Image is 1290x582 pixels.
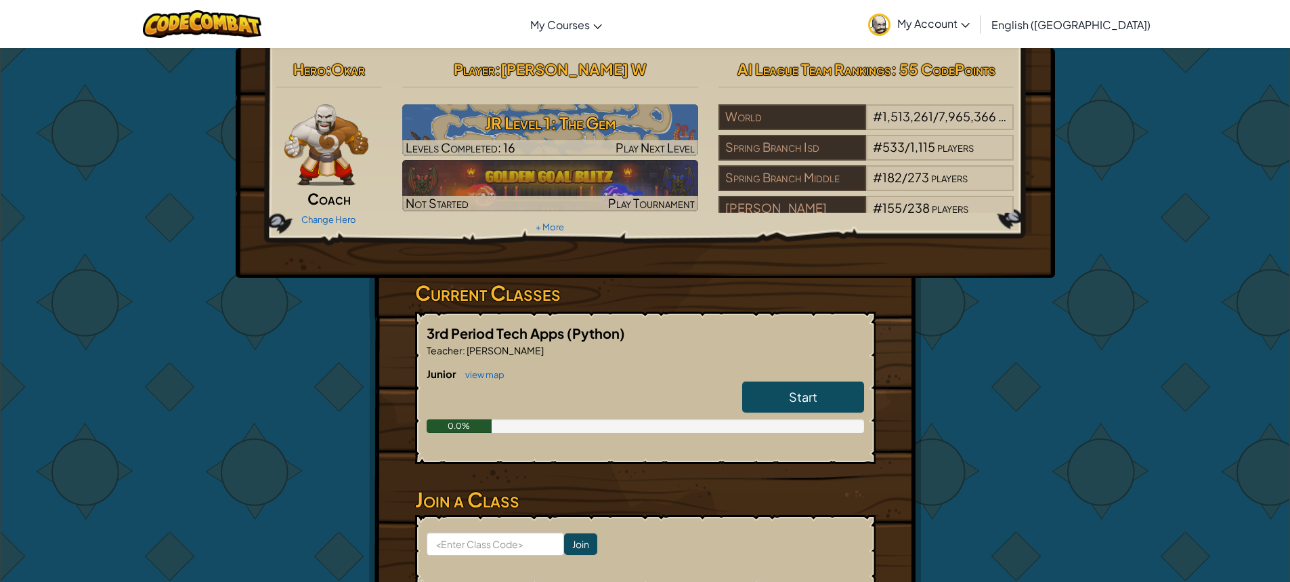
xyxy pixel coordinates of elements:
span: : [495,60,500,79]
a: Spring Branch Middle#182/273players [718,178,1014,194]
a: view map [458,369,504,380]
span: Teacher [427,344,463,356]
h3: Join a Class [415,484,876,515]
span: 155 [882,200,902,215]
span: 182 [882,169,902,185]
span: : 55 CodePoints [891,60,995,79]
span: Play Tournament [608,195,695,211]
span: # [873,169,882,185]
span: players [931,169,968,185]
a: Play Next Level [402,104,698,156]
span: Okar [331,60,365,79]
span: / [902,169,907,185]
a: My Courses [523,6,609,43]
span: # [873,108,882,124]
h3: Current Classes [415,278,876,308]
a: [PERSON_NAME]#155/238players [718,209,1014,224]
span: Play Next Level [616,140,695,155]
div: Spring Branch Middle [718,165,866,191]
span: / [902,200,907,215]
span: Levels Completed: 16 [406,140,515,155]
span: Not Started [406,195,469,211]
h3: JR Level 1: The Gem [402,108,698,138]
img: CodeCombat logo [143,10,261,38]
span: # [873,139,882,154]
span: 1,115 [910,139,935,154]
span: [PERSON_NAME] W [500,60,646,79]
a: Not StartedPlay Tournament [402,160,698,211]
input: <Enter Class Code> [427,533,564,556]
span: / [933,108,939,124]
span: Player [454,60,495,79]
span: players [937,139,974,154]
span: : [326,60,331,79]
span: 1,513,261 [882,108,933,124]
span: Start [789,389,817,404]
span: AI League Team Rankings [737,60,891,79]
div: World [718,104,866,130]
span: English ([GEOGRAPHIC_DATA]) [991,18,1151,32]
span: 3rd Period Tech Apps [427,325,567,341]
span: Coach [307,189,351,208]
span: players [932,200,968,215]
div: [PERSON_NAME] [718,196,866,222]
img: Golden Goal [402,160,698,211]
span: 273 [907,169,929,185]
span: : [463,344,465,356]
span: [PERSON_NAME] [465,344,544,356]
a: + More [536,222,564,232]
img: JR Level 1: The Gem [402,104,698,156]
a: English ([GEOGRAPHIC_DATA]) [985,6,1157,43]
img: avatar [868,14,890,36]
span: My Account [897,16,970,30]
span: Hero [293,60,326,79]
span: / [905,139,910,154]
span: (Python) [567,325,625,341]
span: 238 [907,200,930,215]
span: 533 [882,139,905,154]
span: Junior [427,367,458,380]
img: goliath-pose.png [284,104,369,186]
span: 7,965,366 [939,108,996,124]
a: World#1,513,261/7,965,366players [718,117,1014,133]
span: My Courses [530,18,590,32]
div: 0.0% [427,419,492,433]
a: Change Hero [301,214,356,225]
a: Spring Branch Isd#533/1,115players [718,148,1014,163]
a: My Account [861,3,976,45]
input: Join [564,533,597,555]
span: # [873,200,882,215]
div: Spring Branch Isd [718,135,866,161]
